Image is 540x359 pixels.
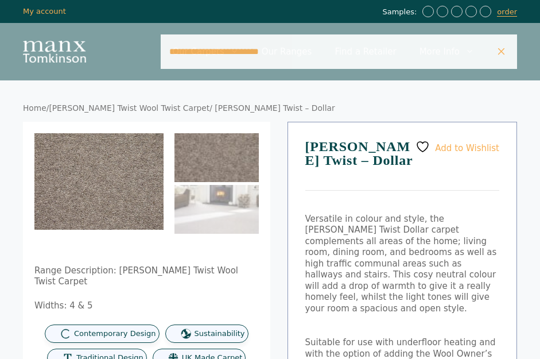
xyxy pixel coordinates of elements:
[74,329,156,339] span: Contemporary Design
[415,140,499,154] a: Add to Wishlist
[23,103,46,113] a: Home
[23,41,86,63] img: Manx Tomkinson
[305,214,500,315] p: Versatile in colour and style, the [PERSON_NAME] Twist Dollar carpet complements all areas of the...
[305,140,500,191] h1: [PERSON_NAME] Twist – Dollar
[435,142,499,153] span: Add to Wishlist
[49,103,209,113] a: [PERSON_NAME] Twist Wool Twist Carpet
[34,265,259,288] p: Range Description: [PERSON_NAME] Twist Wool Twist Carpet
[23,7,66,16] a: My account
[161,34,517,69] nav: Primary
[382,7,419,17] span: Samples:
[485,34,517,69] a: Close Search Bar
[23,103,517,114] nav: Breadcrumb
[195,329,245,339] span: Sustainability
[174,133,259,182] img: Tomkinson Twist - Dollar
[497,7,517,17] a: order
[34,300,259,312] p: Widths: 4 & 5
[174,185,259,234] img: Tomkinson Twist - Dollar - Image 2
